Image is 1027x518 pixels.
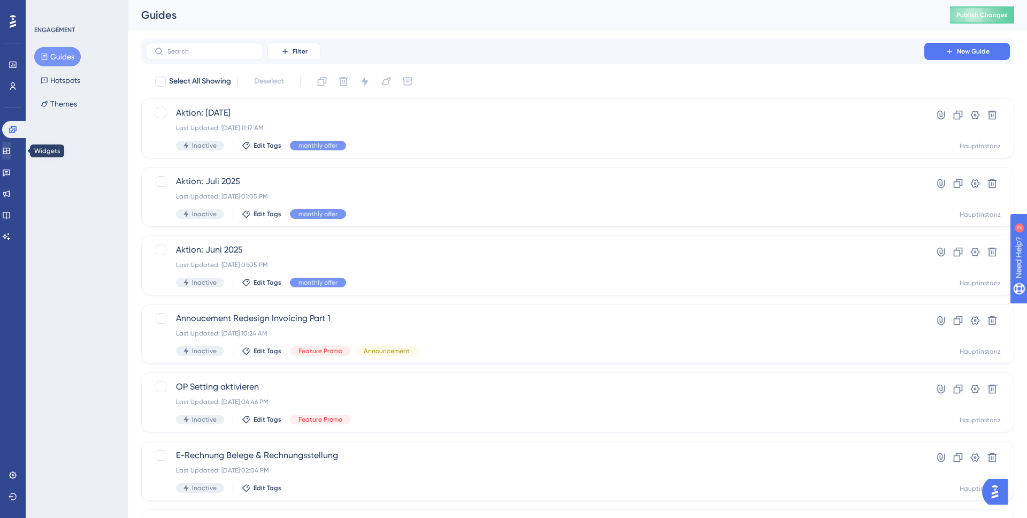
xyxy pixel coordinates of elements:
span: Annoucement Redesign Invoicing Part 1 [176,312,894,325]
div: ENGAGEMENT [34,26,75,34]
span: Feature Promo [298,347,342,355]
div: Hauptinstanz [960,347,1001,356]
span: Aktion: Juli 2025 [176,175,894,188]
span: Need Help? [25,3,67,16]
div: Last Updated: [DATE] 02:04 PM [176,466,894,475]
span: Edit Tags [254,278,281,287]
div: Hauptinstanz [960,416,1001,424]
div: Last Updated: [DATE] 10:24 AM [176,329,894,338]
iframe: UserGuiding AI Assistant Launcher [982,476,1014,508]
span: Inactive [192,278,217,287]
span: Edit Tags [254,415,281,424]
span: Aktion: Juni 2025 [176,243,894,256]
span: Filter [293,47,308,56]
div: Guides [141,7,923,22]
span: Edit Tags [254,210,281,218]
button: New Guide [924,43,1010,60]
button: Edit Tags [242,278,281,287]
div: Last Updated: [DATE] 11:17 AM [176,124,894,132]
span: New Guide [957,47,990,56]
div: Hauptinstanz [960,142,1001,150]
div: Last Updated: [DATE] 01:05 PM [176,192,894,201]
div: Last Updated: [DATE] 04:46 PM [176,398,894,406]
span: Select All Showing [169,75,231,88]
button: Hotspots [34,71,87,90]
div: Last Updated: [DATE] 01:05 PM [176,261,894,269]
button: Edit Tags [242,210,281,218]
input: Search [167,48,254,55]
span: Inactive [192,141,217,150]
span: Announcement [364,347,410,355]
span: E-Rechnung Belege & Rechnungsstellung [176,449,894,462]
span: Inactive [192,484,217,492]
button: Edit Tags [242,484,281,492]
button: Deselect [244,72,294,91]
span: Edit Tags [254,484,281,492]
button: Edit Tags [242,141,281,150]
button: Edit Tags [242,415,281,424]
button: Themes [34,94,83,113]
button: Guides [34,47,81,66]
div: Hauptinstanz [960,279,1001,287]
span: OP Setting aktivieren [176,380,894,393]
button: Publish Changes [950,6,1014,24]
span: Inactive [192,415,217,424]
div: Hauptinstanz [960,210,1001,219]
div: 2 [74,5,78,14]
span: Edit Tags [254,347,281,355]
span: Edit Tags [254,141,281,150]
span: Deselect [254,75,284,88]
div: Hauptinstanz [960,484,1001,493]
span: Inactive [192,210,217,218]
span: monthly offer [298,141,338,150]
button: Edit Tags [242,347,281,355]
span: Inactive [192,347,217,355]
button: Filter [267,43,321,60]
span: monthly offer [298,210,338,218]
span: monthly offer [298,278,338,287]
span: Aktion: [DATE] [176,106,894,119]
span: Feature Promo [298,415,342,424]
